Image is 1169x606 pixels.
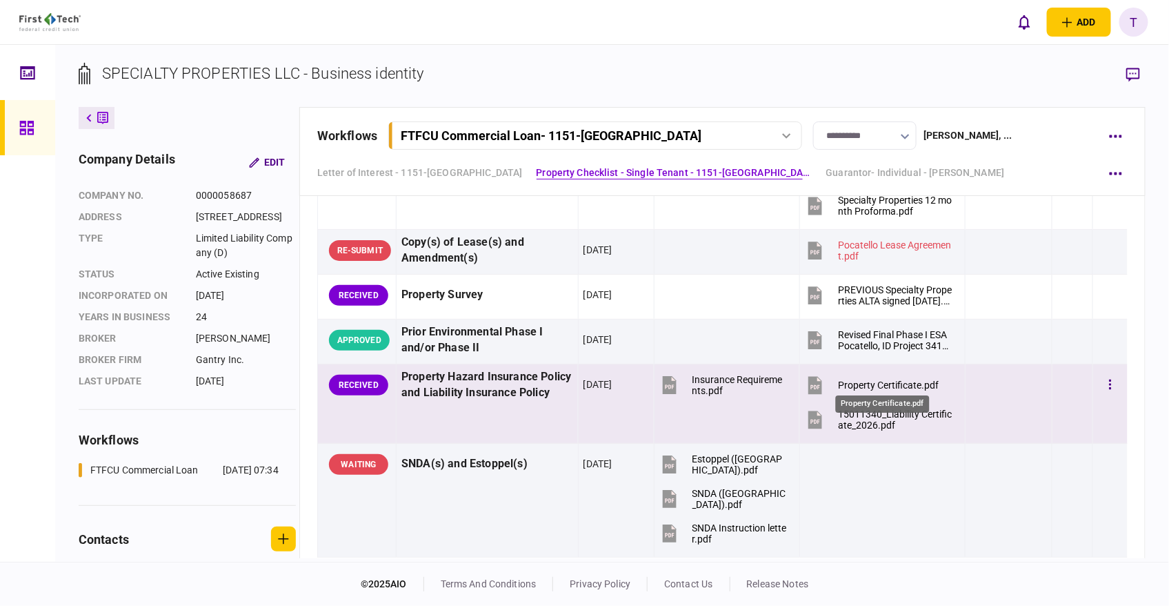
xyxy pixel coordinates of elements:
div: Property Certificate.pdf [838,380,939,391]
div: years in business [79,310,182,324]
div: [DATE] [583,378,612,391]
button: Estoppel (Portneuf Medical Center).pdf [659,449,788,480]
div: workflows [317,126,377,145]
div: company no. [79,188,182,203]
button: Edit [238,150,296,175]
div: Estoppel (Portneuf Medical Center).pdf [692,453,788,476]
div: SNDA Instruction letter.pdf [692,522,788,545]
div: © 2025 AIO [361,577,424,592]
div: Revised Final Phase I ESA Pocatello, ID Project 341452.pdf [838,329,953,351]
div: FTFCU Commercial Loan - 1151-[GEOGRAPHIC_DATA] [401,128,701,143]
div: [PERSON_NAME] , ... [923,128,1012,143]
div: incorporated on [79,289,182,303]
div: 0000058687 [196,188,296,203]
div: Broker [79,331,182,346]
div: 15011340_Liability Certificate_2026.pdf [838,409,953,431]
a: contact us [664,578,712,589]
div: Property Certificate.pdf [836,395,930,413]
div: [STREET_ADDRESS] [196,210,296,224]
a: privacy policy [570,578,630,589]
a: Guarantor- Individual - [PERSON_NAME] [826,166,1005,180]
button: 15011340_Liability Certificate_2026.pdf [805,404,953,435]
a: Property Checklist - Single Tenant - 1151-[GEOGRAPHIC_DATA], [GEOGRAPHIC_DATA], [GEOGRAPHIC_DATA] [537,166,812,180]
div: PREVIOUS Specialty Properties ALTA signed 5-4-15.PDF [838,284,953,306]
div: [PERSON_NAME] [196,331,296,346]
button: PREVIOUS Specialty Properties ALTA signed 5-4-15.PDF [805,280,953,311]
div: [DATE] [196,289,296,303]
button: FTFCU Commercial Loan- 1151-[GEOGRAPHIC_DATA] [388,121,802,150]
button: open notifications list [1010,8,1039,37]
div: Property Survey [401,280,573,311]
div: Active Existing [196,267,296,282]
button: SNDA Instruction letter.pdf [659,518,788,549]
a: Letter of Interest - 1151-[GEOGRAPHIC_DATA] [317,166,523,180]
div: [DATE] [583,243,612,257]
button: Specialty Properties 12 month Proforma.pdf [805,190,953,221]
div: Prior Environmental Phase I and/or Phase II [401,324,573,356]
div: [DATE] [583,457,612,471]
div: Limited Liability Company (D) [196,231,296,260]
button: Pocatello Lease Agreement.pdf [805,235,953,266]
div: [DATE] [196,374,296,389]
div: Gantry Inc. [196,353,296,367]
div: broker firm [79,353,182,367]
div: Copy(s) of Lease(s) and Amendment(s) [401,235,573,266]
div: [DATE] 07:34 [223,463,279,478]
div: SNDA (Portneuf Medical Center).pdf [692,488,788,510]
div: 24 [196,310,296,324]
img: client company logo [19,13,81,31]
div: RECEIVED [329,375,388,395]
button: T [1119,8,1148,37]
button: Revised Final Phase I ESA Pocatello, ID Project 341452.pdf [805,324,953,355]
a: FTFCU Commercial Loan[DATE] 07:34 [79,463,279,478]
div: [DATE] [583,333,612,346]
div: RE-SUBMIT [329,240,391,261]
a: terms and conditions [441,578,537,589]
div: SNDA(s) and Estoppel(s) [401,449,573,480]
button: Property Certificate.pdf [805,369,939,400]
a: release notes [747,578,809,589]
button: open adding identity options [1047,8,1111,37]
div: status [79,267,182,282]
div: Specialty Properties 12 month Proforma.pdf [838,195,953,217]
div: company details [79,150,175,175]
div: FTFCU Commercial Loan [90,463,199,478]
div: Type [79,231,182,260]
div: Pocatello Lease Agreement.pdf [838,240,953,262]
button: SNDA (Portneuf Medical Center).pdf [659,483,788,514]
div: SPECIALTY PROPERTIES LLC - Business identity [102,62,424,85]
div: contacts [79,530,129,549]
div: RECEIVED [329,285,388,306]
div: address [79,210,182,224]
div: Insurance Requirements.pdf [692,374,788,396]
div: last update [79,374,182,389]
div: [DATE] [583,288,612,302]
div: APPROVED [329,330,390,351]
div: workflows [79,431,296,449]
button: Insurance Requirements.pdf [659,369,788,400]
div: WAITING [329,454,388,475]
div: Property Hazard Insurance Policy and Liability Insurance Policy [401,369,573,401]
